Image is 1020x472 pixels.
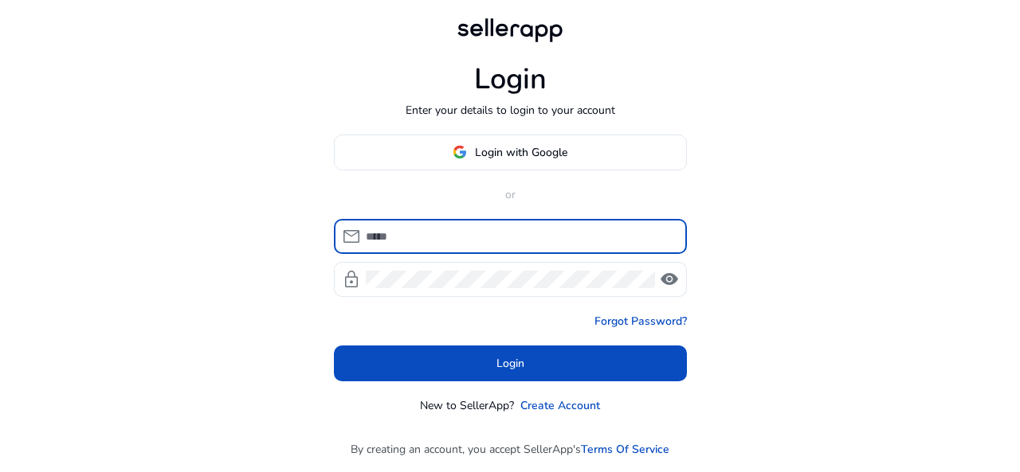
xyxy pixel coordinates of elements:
img: google-logo.svg [453,145,467,159]
span: visibility [660,270,679,289]
p: Enter your details to login to your account [406,102,615,119]
span: mail [342,227,361,246]
p: New to SellerApp? [420,397,514,414]
span: Login with Google [475,144,567,161]
h1: Login [474,62,547,96]
a: Forgot Password? [594,313,687,330]
button: Login [334,345,687,381]
span: Login [496,355,524,372]
p: or [334,186,687,203]
span: lock [342,270,361,289]
button: Login with Google [334,135,687,170]
a: Create Account [520,397,600,414]
a: Terms Of Service [581,441,669,458]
